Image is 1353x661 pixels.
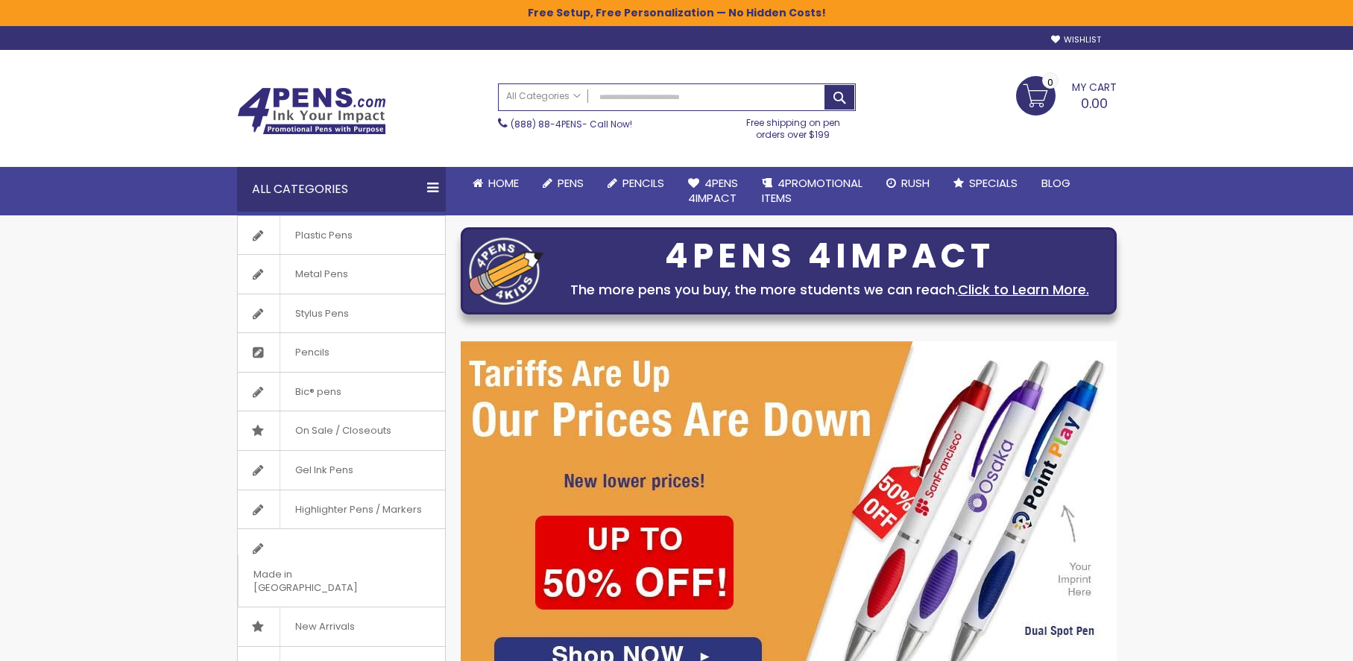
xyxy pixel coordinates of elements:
[731,111,856,141] div: Free shipping on pen orders over $199
[1016,76,1117,113] a: 0.00 0
[901,175,930,191] span: Rush
[238,490,445,529] a: Highlighter Pens / Markers
[280,255,363,294] span: Metal Pens
[280,451,368,490] span: Gel Ink Pens
[280,373,356,411] span: Bic® pens
[1029,167,1082,200] a: Blog
[1041,175,1070,191] span: Blog
[762,175,862,206] span: 4PROMOTIONAL ITEMS
[551,279,1108,300] div: The more pens you buy, the more students we can reach.
[461,167,531,200] a: Home
[238,333,445,372] a: Pencils
[499,84,588,109] a: All Categories
[596,167,676,200] a: Pencils
[237,87,386,135] img: 4Pens Custom Pens and Promotional Products
[622,175,664,191] span: Pencils
[511,118,632,130] span: - Call Now!
[280,294,364,333] span: Stylus Pens
[238,255,445,294] a: Metal Pens
[238,555,408,607] span: Made in [GEOGRAPHIC_DATA]
[280,490,437,529] span: Highlighter Pens / Markers
[558,175,584,191] span: Pens
[511,118,582,130] a: (888) 88-4PENS
[280,411,406,450] span: On Sale / Closeouts
[942,167,1029,200] a: Specials
[238,411,445,450] a: On Sale / Closeouts
[958,280,1089,299] a: Click to Learn More.
[280,333,344,372] span: Pencils
[874,167,942,200] a: Rush
[551,241,1108,272] div: 4PENS 4IMPACT
[238,451,445,490] a: Gel Ink Pens
[1047,75,1053,89] span: 0
[238,373,445,411] a: Bic® pens
[280,216,368,255] span: Plastic Pens
[469,237,543,305] img: four_pen_logo.png
[1081,94,1108,113] span: 0.00
[676,167,750,215] a: 4Pens4impact
[750,167,874,215] a: 4PROMOTIONALITEMS
[238,294,445,333] a: Stylus Pens
[688,175,738,206] span: 4Pens 4impact
[238,607,445,646] a: New Arrivals
[238,216,445,255] a: Plastic Pens
[969,175,1018,191] span: Specials
[506,90,581,102] span: All Categories
[488,175,519,191] span: Home
[1051,34,1101,45] a: Wishlist
[238,529,445,607] a: Made in [GEOGRAPHIC_DATA]
[531,167,596,200] a: Pens
[237,167,446,212] div: All Categories
[280,607,370,646] span: New Arrivals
